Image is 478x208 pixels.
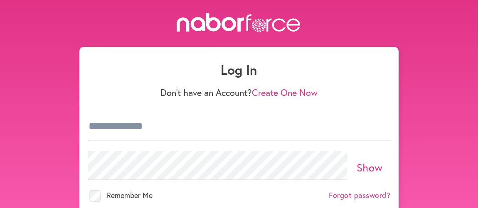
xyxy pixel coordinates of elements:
[357,160,383,174] a: Show
[88,62,390,78] h1: Log In
[88,87,390,98] p: Don't have an Account?
[107,190,153,200] span: Remember Me
[329,191,390,200] a: Forgot password?
[252,86,318,98] a: Create One Now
